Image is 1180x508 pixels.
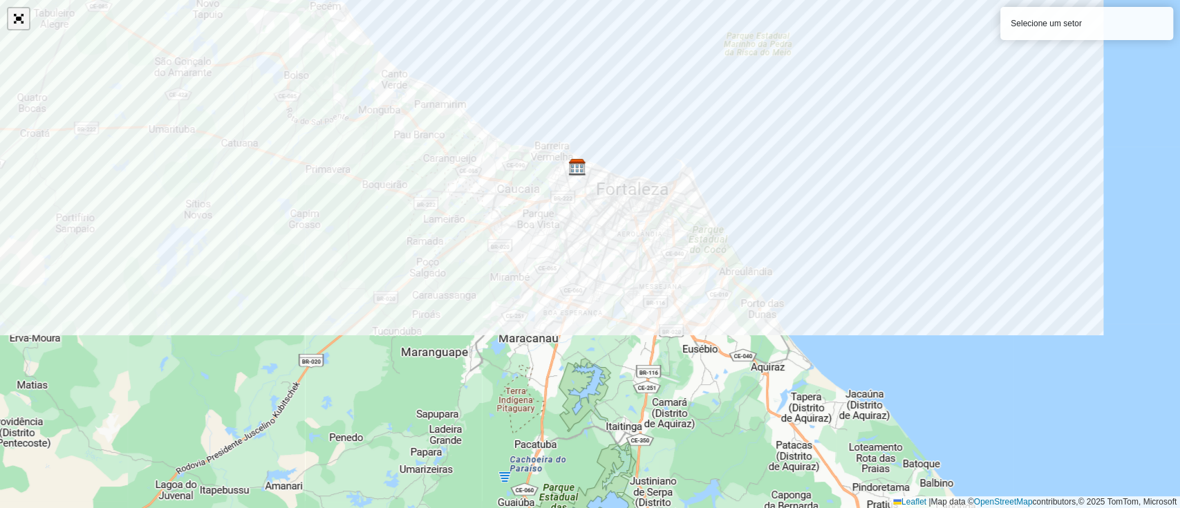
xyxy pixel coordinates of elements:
[893,497,926,507] a: Leaflet
[1000,7,1173,40] div: Selecione um setor
[928,497,930,507] span: |
[8,8,29,29] a: Abrir mapa em tela cheia
[974,497,1033,507] a: OpenStreetMap
[890,496,1180,508] div: Map data © contributors,© 2025 TomTom, Microsoft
